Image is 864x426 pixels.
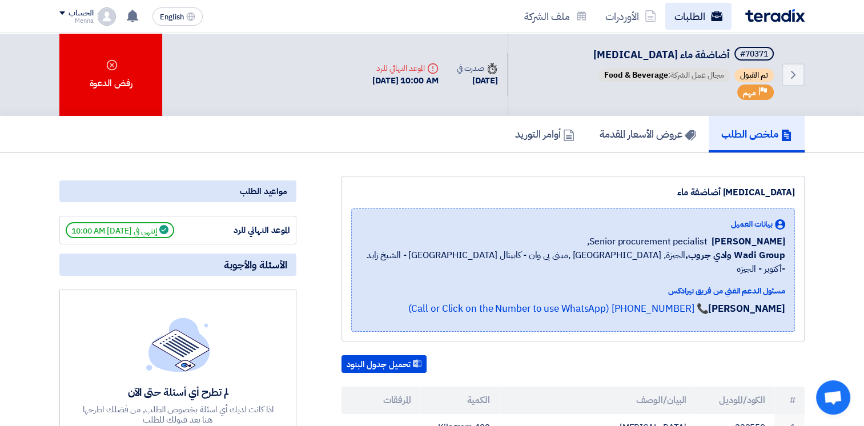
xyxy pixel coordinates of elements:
[341,355,427,373] button: تحميل جدول البنود
[420,387,499,414] th: الكمية
[503,116,587,152] a: أوامر التوريد
[587,235,707,248] span: Senior procurement pecialist,
[734,69,774,82] span: تم القبول
[745,9,805,22] img: Teradix logo
[515,3,596,30] a: ملف الشركة
[81,385,275,399] div: لم تطرح أي أسئلة حتى الآن
[685,248,785,262] b: Wadi Group وادي جروب,
[499,387,696,414] th: البيان/الوصف
[59,18,93,24] div: Menna
[152,7,203,26] button: English
[457,62,498,74] div: صدرت في
[341,387,420,414] th: المرفقات
[709,116,805,152] a: ملخص الطلب
[66,222,174,238] span: إنتهي في [DATE] 10:00 AM
[696,387,774,414] th: الكود/الموديل
[593,47,776,63] h5: Oxytetracycline أضاضفة ماء
[743,87,756,98] span: مهم
[593,47,730,62] span: [MEDICAL_DATA] أضاضفة ماء
[740,50,768,58] div: #70371
[361,285,785,297] div: مسئول الدعم الفني من فريق تيرادكس
[160,13,184,21] span: English
[69,9,93,18] div: الحساب
[59,180,296,202] div: مواعيد الطلب
[708,302,785,316] strong: [PERSON_NAME]
[774,387,805,414] th: #
[515,127,574,140] h5: أوامر التوريد
[596,3,665,30] a: الأوردرات
[712,235,785,248] span: [PERSON_NAME]
[224,258,287,271] span: الأسئلة والأجوبة
[81,404,275,425] div: اذا كانت لديك أي اسئلة بخصوص الطلب, من فضلك اطرحها هنا بعد قبولك للطلب
[598,69,730,82] span: مجال عمل الشركة:
[372,74,439,87] div: [DATE] 10:00 AM
[372,62,439,74] div: الموعد النهائي للرد
[731,218,773,230] span: بيانات العميل
[351,186,795,199] div: [MEDICAL_DATA] أضاضفة ماء
[587,116,709,152] a: عروض الأسعار المقدمة
[665,3,732,30] a: الطلبات
[600,127,696,140] h5: عروض الأسعار المقدمة
[408,302,708,316] a: 📞 [PHONE_NUMBER] (Call or Click on the Number to use WhatsApp)
[816,380,850,415] div: Open chat
[457,74,498,87] div: [DATE]
[361,248,785,276] span: الجيزة, [GEOGRAPHIC_DATA] ,مبنى بى وان - كابيتال [GEOGRAPHIC_DATA] - الشيخ زايد -أكتوبر - الجيزه
[59,33,162,116] div: رفض الدعوة
[204,224,290,237] div: الموعد النهائي للرد
[721,127,792,140] h5: ملخص الطلب
[98,7,116,26] img: profile_test.png
[146,318,210,371] img: empty_state_list.svg
[604,69,668,81] span: Food & Beverage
